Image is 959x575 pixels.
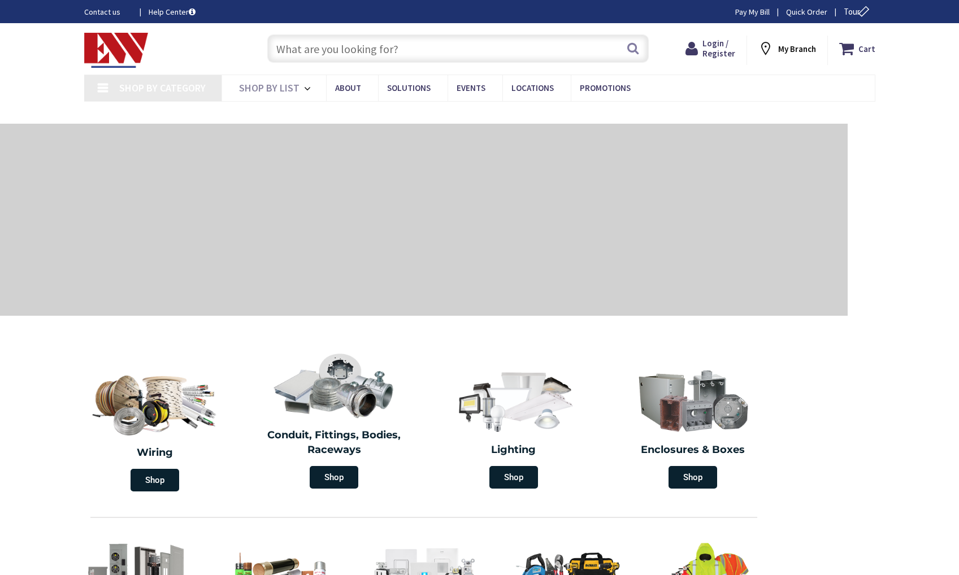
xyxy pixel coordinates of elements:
h2: Enclosures & Boxes [612,443,775,458]
span: Shop [489,466,538,489]
span: Locations [511,82,554,93]
a: Conduit, Fittings, Bodies, Raceways Shop [248,347,422,494]
a: Lighting Shop [427,361,601,494]
span: Promotions [580,82,631,93]
h2: Lighting [432,443,595,458]
a: Enclosures & Boxes Shop [606,361,780,494]
span: Shop [669,466,717,489]
a: Cart [839,38,875,59]
a: Pay My Bill [735,6,770,18]
div: My Branch [758,38,816,59]
a: Wiring Shop [65,361,245,497]
span: Shop By Category [119,81,206,94]
a: Login / Register [685,38,735,59]
strong: My Branch [778,43,816,54]
span: Shop [310,466,358,489]
strong: Cart [858,38,875,59]
span: Solutions [387,82,431,93]
span: Shop By List [239,81,300,94]
h2: Conduit, Fittings, Bodies, Raceways [253,428,416,457]
span: Events [457,82,485,93]
h2: Wiring [71,446,239,460]
a: Quick Order [786,6,827,18]
span: About [335,82,361,93]
span: Shop [131,469,179,491]
span: Login / Register [702,38,735,59]
input: What are you looking for? [267,34,649,63]
span: Tour [844,6,873,17]
a: Contact us [84,6,131,18]
img: Electrical Wholesalers, Inc. [84,33,149,68]
a: Help Center [149,6,196,18]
